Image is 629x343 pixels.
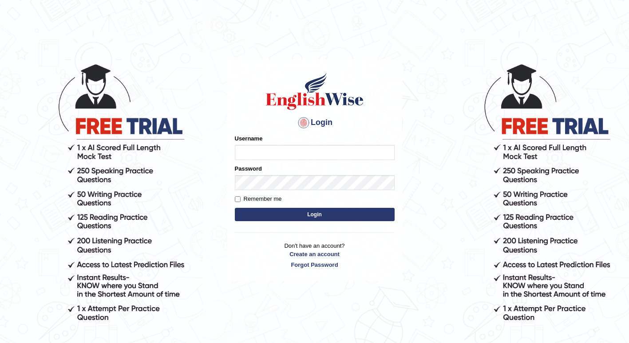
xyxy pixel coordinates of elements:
h4: Login [235,116,395,130]
img: Logo of English Wise sign in for intelligent practice with AI [264,71,365,111]
button: Login [235,208,395,221]
label: Username [235,134,263,143]
input: Remember me [235,196,241,202]
a: Create an account [235,250,395,258]
label: Password [235,164,262,173]
a: Forgot Password [235,261,395,269]
label: Remember me [235,195,282,203]
p: Don't have an account? [235,242,395,269]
